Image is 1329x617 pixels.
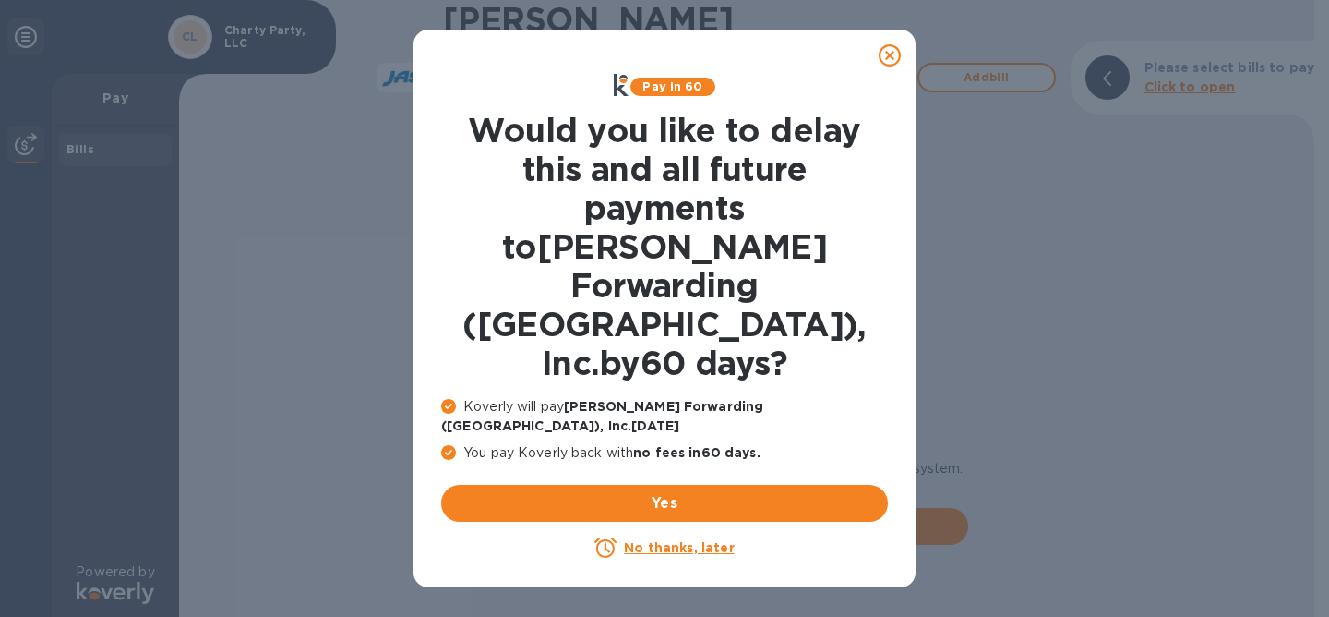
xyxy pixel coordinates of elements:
[441,399,763,433] b: [PERSON_NAME] Forwarding ([GEOGRAPHIC_DATA]), Inc. [DATE]
[441,443,888,463] p: You pay Koverly back with
[441,485,888,522] button: Yes
[624,540,734,555] u: No thanks, later
[633,445,760,460] b: no fees in 60 days .
[456,492,873,514] span: Yes
[441,111,888,382] h1: Would you like to delay this and all future payments to [PERSON_NAME] Forwarding ([GEOGRAPHIC_DAT...
[441,397,888,436] p: Koverly will pay
[642,79,702,93] b: Pay in 60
